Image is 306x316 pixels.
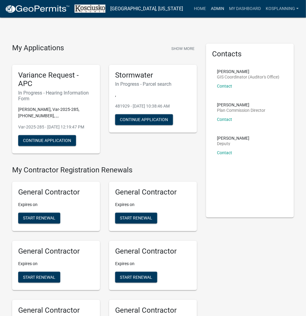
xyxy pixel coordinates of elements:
a: kosplanning [263,3,301,15]
button: Start Renewal [18,213,60,224]
h5: Stormwater [115,71,191,80]
a: Contact [217,150,232,155]
p: Var-2025-285 - [DATE] 12:19:47 PM [18,124,94,130]
p: Plan Commission Director [217,108,265,112]
a: Contact [217,84,232,88]
h5: Contacts [212,50,288,58]
a: My Dashboard [227,3,263,15]
h5: General Contractor [115,306,191,315]
button: Start Renewal [18,272,60,283]
h5: General Contractor [18,306,94,315]
span: Start Renewal [120,216,152,221]
p: [PERSON_NAME] [217,136,249,140]
p: Expires on [115,201,191,208]
button: Start Renewal [115,213,157,224]
img: Kosciusko County, Indiana [75,5,105,13]
h5: General Contractor [18,247,94,256]
p: Expires on [18,201,94,208]
h5: General Contractor [115,188,191,197]
h5: General Contractor [18,188,94,197]
a: Contact [217,117,232,122]
p: [PERSON_NAME] [217,103,265,107]
p: 481929 - [DATE] 10:38:46 AM [115,103,191,109]
button: Start Renewal [115,272,157,283]
p: GIS Coordinator (Auditor's Office) [217,75,279,79]
a: Home [191,3,208,15]
span: Start Renewal [120,274,152,279]
a: Admin [208,3,227,15]
p: [PERSON_NAME], Var-2025-285, [PHONE_NUMBER], , , [18,106,94,119]
h4: My Contractor Registration Renewals [12,166,197,175]
p: [PERSON_NAME] [217,69,279,74]
h6: In Progress - Hearing Information Form [18,90,94,101]
a: [GEOGRAPHIC_DATA], [US_STATE] [110,4,183,14]
p: Expires on [115,261,191,267]
button: Continue Application [115,114,173,125]
h5: General Contractor [115,247,191,256]
h4: My Applications [12,44,64,53]
span: Start Renewal [23,216,55,221]
p: Deputy [217,141,249,146]
p: , [115,92,191,98]
button: Continue Application [18,135,76,146]
h6: In Progress - Parcel search [115,81,191,87]
p: Expires on [18,261,94,267]
h5: Variance Request - APC [18,71,94,88]
span: Start Renewal [23,274,55,279]
button: Show More [169,44,197,54]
